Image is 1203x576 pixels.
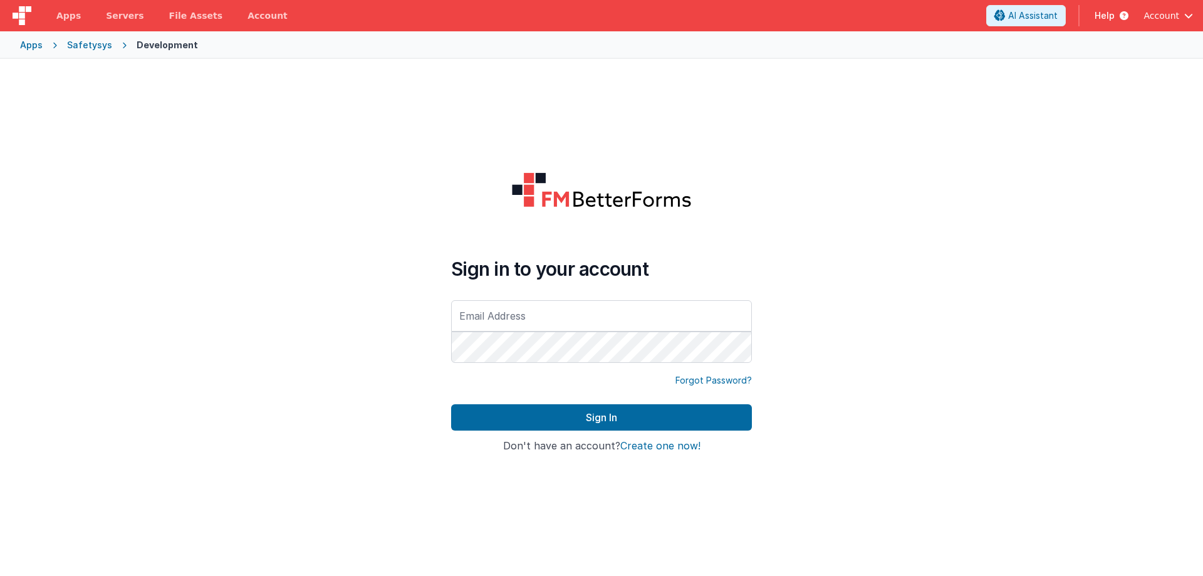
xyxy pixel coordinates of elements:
button: Create one now! [620,441,700,452]
span: Servers [106,9,143,22]
div: Apps [20,39,43,51]
div: Safetysys [67,39,112,51]
span: Account [1143,9,1179,22]
div: Development [137,39,198,51]
span: Apps [56,9,81,22]
span: AI Assistant [1008,9,1058,22]
span: File Assets [169,9,223,22]
button: Sign In [451,404,752,431]
a: Forgot Password? [675,374,752,387]
button: AI Assistant [986,5,1066,26]
input: Email Address [451,300,752,332]
span: Help [1095,9,1115,22]
h4: Sign in to your account [451,258,752,280]
h4: Don't have an account? [451,441,752,452]
button: Account [1143,9,1193,22]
